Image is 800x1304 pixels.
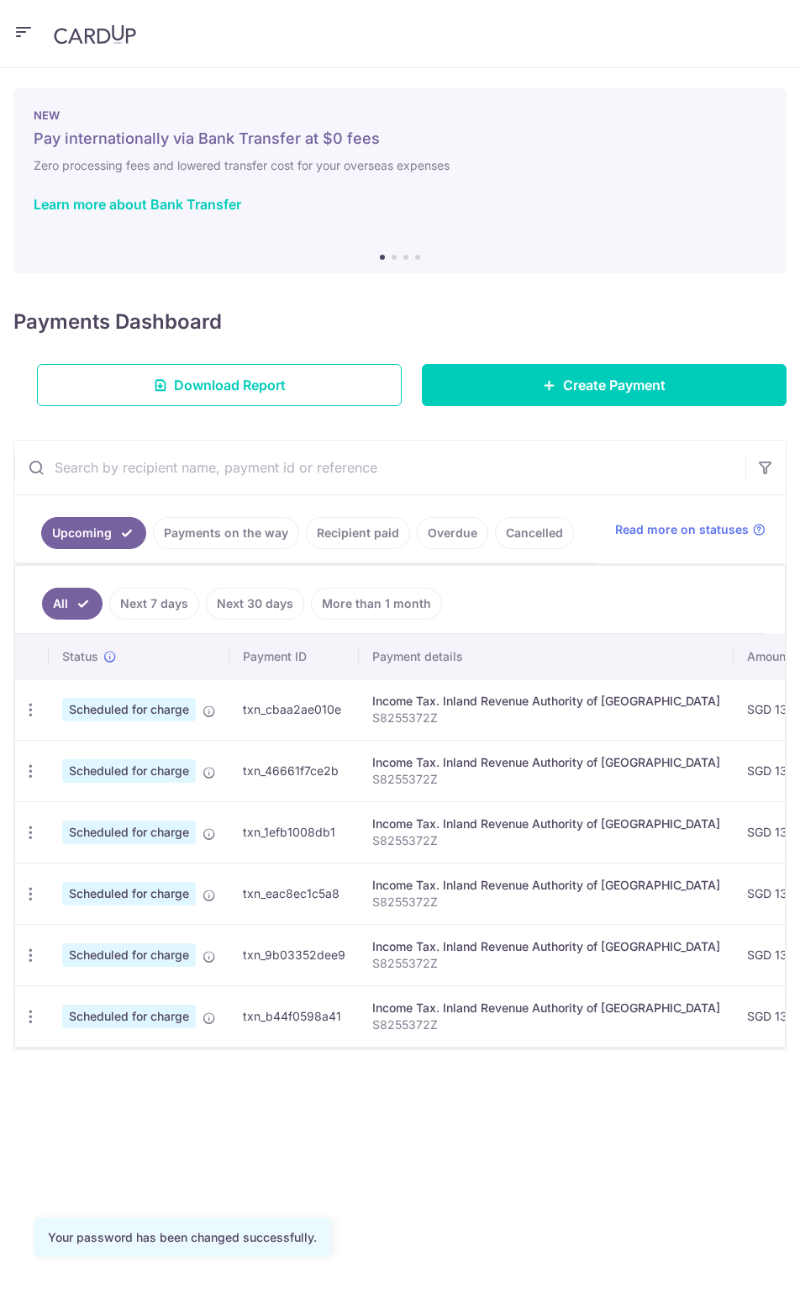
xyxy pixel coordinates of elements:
[38,12,72,27] span: Help
[206,588,304,620] a: Next 30 days
[229,740,359,801] td: txn_46661f7ce2b
[372,938,720,955] div: Income Tax. Inland Revenue Authority of [GEOGRAPHIC_DATA]
[229,985,359,1047] td: txn_b44f0598a41
[372,693,720,710] div: Income Tax. Inland Revenue Authority of [GEOGRAPHIC_DATA]
[37,364,402,406] a: Download Report
[372,832,720,849] p: S8255372Z
[306,517,410,549] a: Recipient paid
[229,863,359,924] td: txn_eac8ec1c5a8
[372,710,720,726] p: S8255372Z
[34,196,241,213] a: Learn more about Bank Transfer
[34,108,766,122] p: NEW
[372,1016,720,1033] p: S8255372Z
[34,129,766,149] h5: Pay internationally via Bank Transfer at $0 fees
[495,517,574,549] a: Cancelled
[359,635,734,678] th: Payment details
[372,894,720,911] p: S8255372Z
[229,801,359,863] td: txn_1efb1008db1
[174,375,286,395] span: Download Report
[372,1000,720,1016] div: Income Tax. Inland Revenue Authority of [GEOGRAPHIC_DATA]
[615,521,749,538] span: Read more on statuses
[14,441,745,494] input: Search by recipient name, payment id or reference
[563,375,666,395] span: Create Payment
[372,955,720,972] p: S8255372Z
[229,678,359,740] td: txn_cbaa2ae010e
[417,517,488,549] a: Overdue
[62,759,196,783] span: Scheduled for charge
[54,24,136,45] img: CardUp
[34,156,766,176] h6: Zero processing fees and lowered transfer cost for your overseas expenses
[422,364,787,406] a: Create Payment
[62,943,196,967] span: Scheduled for charge
[62,882,196,905] span: Scheduled for charge
[62,698,196,721] span: Scheduled for charge
[229,924,359,985] td: txn_9b03352dee9
[311,588,442,620] a: More than 1 month
[41,517,146,549] a: Upcoming
[615,521,766,538] a: Read more on statuses
[372,816,720,832] div: Income Tax. Inland Revenue Authority of [GEOGRAPHIC_DATA]
[372,754,720,771] div: Income Tax. Inland Revenue Authority of [GEOGRAPHIC_DATA]
[13,307,222,337] h4: Payments Dashboard
[372,771,720,788] p: S8255372Z
[62,821,196,844] span: Scheduled for charge
[229,635,359,678] th: Payment ID
[48,1229,317,1246] div: Your password has been changed successfully.
[42,588,103,620] a: All
[747,648,790,665] span: Amount
[62,1005,196,1028] span: Scheduled for charge
[62,648,98,665] span: Status
[372,877,720,894] div: Income Tax. Inland Revenue Authority of [GEOGRAPHIC_DATA]
[153,517,299,549] a: Payments on the way
[109,588,199,620] a: Next 7 days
